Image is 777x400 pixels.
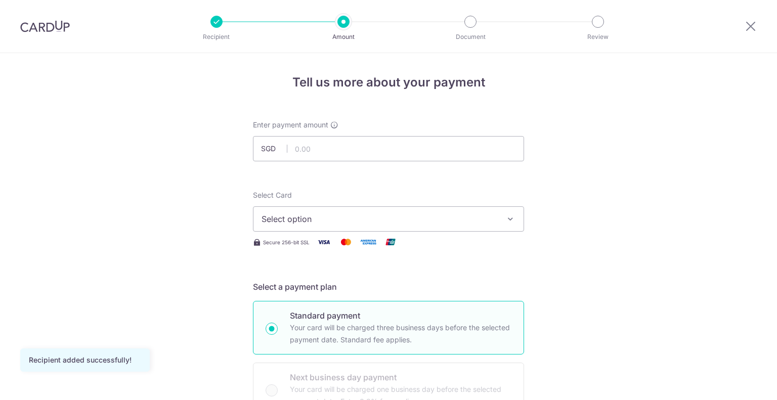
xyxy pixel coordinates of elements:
[263,238,310,246] span: Secure 256-bit SSL
[253,120,328,130] span: Enter payment amount
[179,32,254,42] p: Recipient
[253,281,524,293] h5: Select a payment plan
[262,213,497,225] span: Select option
[253,73,524,92] h4: Tell us more about your payment
[253,206,524,232] button: Select option
[560,32,635,42] p: Review
[380,236,401,248] img: Union Pay
[20,20,70,32] img: CardUp
[712,370,767,395] iframe: Opens a widget where you can find more information
[253,136,524,161] input: 0.00
[29,355,141,365] div: Recipient added successfully!
[290,309,511,322] p: Standard payment
[336,236,356,248] img: Mastercard
[433,32,508,42] p: Document
[261,144,287,154] span: SGD
[314,236,334,248] img: Visa
[253,191,292,199] span: translation missing: en.payables.payment_networks.credit_card.summary.labels.select_card
[358,236,378,248] img: American Express
[306,32,381,42] p: Amount
[290,322,511,346] p: Your card will be charged three business days before the selected payment date. Standard fee appl...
